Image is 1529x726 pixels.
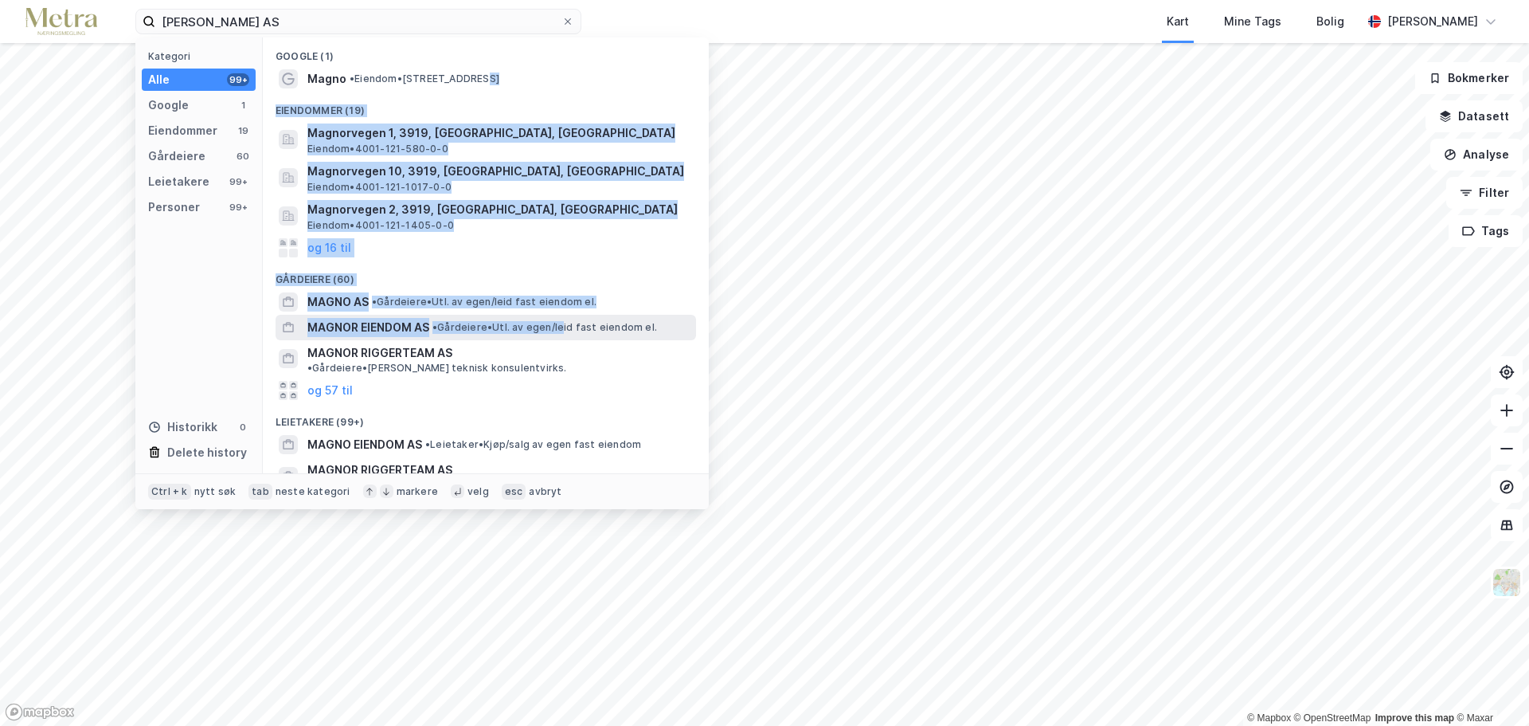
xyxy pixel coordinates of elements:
[502,484,526,500] div: esc
[372,296,596,308] span: Gårdeiere • Utl. av egen/leid fast eiendom el.
[307,238,351,257] button: og 16 til
[248,484,272,500] div: tab
[307,200,690,219] span: Magnorvegen 2, 3919, [GEOGRAPHIC_DATA], [GEOGRAPHIC_DATA]
[1375,712,1454,724] a: Improve this map
[1449,215,1523,247] button: Tags
[397,485,438,498] div: markere
[1387,12,1478,31] div: [PERSON_NAME]
[1224,12,1281,31] div: Mine Tags
[25,8,97,36] img: metra-logo.256734c3b2bbffee19d4.png
[1449,649,1529,726] iframe: Chat Widget
[307,343,452,363] span: MAGNOR RIGGERTEAM AS
[263,403,709,432] div: Leietakere (99+)
[148,50,256,62] div: Kategori
[1294,712,1371,724] a: OpenStreetMap
[194,485,237,498] div: nytt søk
[372,296,377,308] span: •
[1449,649,1529,726] div: Kontrollprogram for chat
[307,124,690,143] span: Magnorvegen 1, 3919, [GEOGRAPHIC_DATA], [GEOGRAPHIC_DATA]
[148,121,217,140] div: Eiendommer
[307,435,422,454] span: MAGNO EIENDOM AS
[148,147,205,166] div: Gårdeiere
[148,70,170,89] div: Alle
[307,318,429,337] span: MAGNOR EIENDOM AS
[350,73,354,84] span: •
[529,485,561,498] div: avbryt
[307,143,448,155] span: Eiendom • 4001-121-580-0-0
[263,37,709,66] div: Google (1)
[227,201,249,214] div: 99+
[237,99,249,112] div: 1
[1446,177,1523,209] button: Filter
[307,219,454,232] span: Eiendom • 4001-121-1405-0-0
[155,10,561,33] input: Søk på adresse, matrikkel, gårdeiere, leietakere eller personer
[148,96,189,115] div: Google
[1247,712,1291,724] a: Mapbox
[350,73,499,85] span: Eiendom • [STREET_ADDRESS]
[307,362,567,375] span: Gårdeiere • [PERSON_NAME] teknisk konsulentvirks.
[263,261,709,289] div: Gårdeiere (60)
[148,198,200,217] div: Personer
[1167,12,1189,31] div: Kart
[148,418,217,437] div: Historikk
[237,421,249,434] div: 0
[1430,139,1523,171] button: Analyse
[1316,12,1344,31] div: Bolig
[148,172,209,191] div: Leietakere
[307,461,452,480] span: MAGNOR RIGGERTEAM AS
[1415,62,1523,94] button: Bokmerker
[148,484,191,500] div: Ctrl + k
[237,150,249,163] div: 60
[307,381,353,400] button: og 57 til
[237,124,249,137] div: 19
[307,181,452,194] span: Eiendom • 4001-121-1017-0-0
[307,362,312,374] span: •
[227,175,249,188] div: 99+
[307,162,690,181] span: Magnorvegen 10, 3919, [GEOGRAPHIC_DATA], [GEOGRAPHIC_DATA]
[263,92,709,120] div: Eiendommer (19)
[1425,100,1523,132] button: Datasett
[425,438,641,451] span: Leietaker • Kjøp/salg av egen fast eiendom
[276,485,350,498] div: neste kategori
[307,292,369,312] span: MAGNO AS
[467,485,489,498] div: velg
[167,443,247,462] div: Delete history
[5,703,75,721] a: Mapbox homepage
[1492,567,1522,598] img: Z
[432,321,437,333] span: •
[432,321,657,334] span: Gårdeiere • Utl. av egen/leid fast eiendom el.
[425,438,430,450] span: •
[307,69,346,88] span: Magno
[227,73,249,86] div: 99+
